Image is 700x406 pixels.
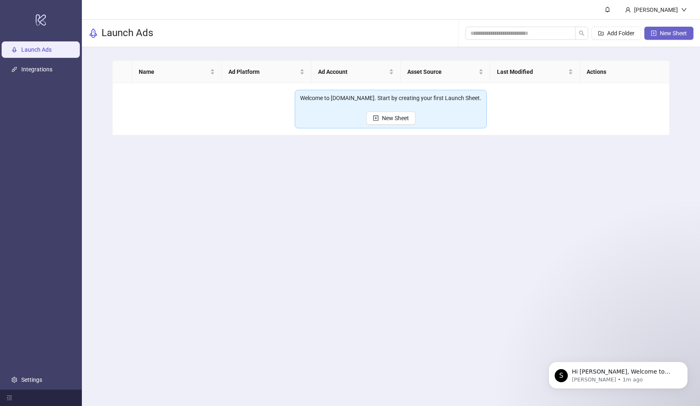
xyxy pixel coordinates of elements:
[21,66,52,73] a: Integrations
[300,94,481,103] div: Welcome to [DOMAIN_NAME]. Start by creating your first Launch Sheet.
[681,7,687,13] span: down
[88,28,98,38] span: rocket
[312,61,401,83] th: Ad Account
[21,46,52,53] a: Launch Ads
[228,67,298,76] span: Ad Platform
[21,376,42,383] a: Settings
[139,67,208,76] span: Name
[401,61,490,83] th: Asset Source
[490,61,580,83] th: Last Modified
[382,115,409,121] span: New Sheet
[598,30,604,36] span: folder-add
[497,67,567,76] span: Last Modified
[373,115,379,121] span: plus-square
[631,5,681,14] div: [PERSON_NAME]
[651,30,657,36] span: plus-square
[222,61,312,83] th: Ad Platform
[579,30,585,36] span: search
[580,61,670,83] th: Actions
[607,30,635,36] span: Add Folder
[366,112,415,125] button: New Sheet
[605,7,610,12] span: bell
[102,27,153,40] h3: Launch Ads
[644,27,693,40] button: New Sheet
[318,67,388,76] span: Ad Account
[625,7,631,13] span: user
[407,67,477,76] span: Asset Source
[132,61,222,83] th: Name
[536,344,700,402] iframe: Intercom notifications message
[7,395,12,401] span: menu-fold
[660,30,687,36] span: New Sheet
[592,27,641,40] button: Add Folder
